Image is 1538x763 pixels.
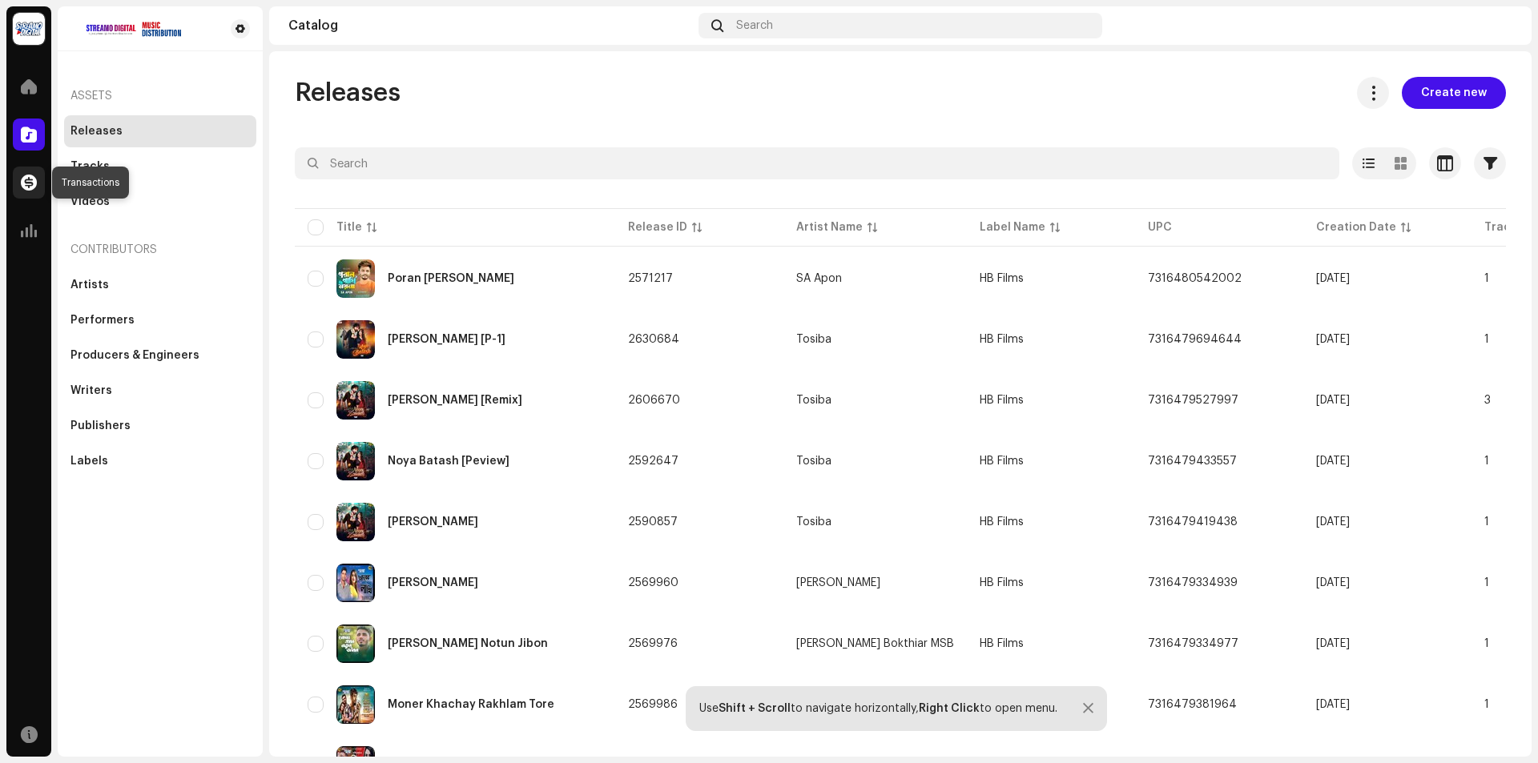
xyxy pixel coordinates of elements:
[919,703,980,714] strong: Right Click
[64,445,256,477] re-m-nav-item: Labels
[796,395,831,406] div: Tosiba
[1316,219,1396,235] div: Creation Date
[796,516,831,528] div: Tosiba
[1316,638,1350,649] span: Dec 2, 2024
[796,577,880,588] div: [PERSON_NAME]
[1484,395,1491,406] span: 3
[796,273,954,284] span: SA Apon
[295,147,1339,179] input: Search
[388,273,514,284] div: Poran Pakhi Moyna
[1484,699,1489,710] span: 1
[1316,577,1350,588] span: Dec 2, 2024
[64,269,256,301] re-m-nav-item: Artists
[1316,273,1350,284] span: Dec 3, 2024
[1316,516,1350,528] span: Dec 19, 2024
[1316,395,1350,406] span: Jan 4, 2025
[295,77,401,109] span: Releases
[64,339,256,371] re-m-nav-item: Producers & Engineers
[70,384,112,397] div: Writers
[64,375,256,407] re-m-nav-item: Writers
[1484,638,1489,649] span: 1
[70,420,131,432] div: Publishers
[796,395,954,406] span: Tosiba
[628,699,678,710] span: 2569986
[980,395,1024,406] span: HB Films
[336,259,375,298] img: b8ca50c3-dcf4-4763-b4bb-71fdeba89448
[1421,77,1487,109] span: Create new
[64,77,256,115] div: Assets
[336,381,375,420] img: ad8e3920-b7c6-482c-a888-7b207a797128
[796,219,863,235] div: Artist Name
[64,115,256,147] re-m-nav-item: Releases
[796,638,954,649] div: [PERSON_NAME] Bokthiar MSB
[796,456,831,467] div: Tosiba
[1148,334,1242,345] span: 7316479694644
[1148,516,1238,528] span: 7316479419438
[336,685,375,724] img: 773e254a-1476-49d8-8764-2e148695fb04
[980,638,1024,649] span: HB Films
[796,334,954,345] span: Tosiba
[388,456,509,467] div: Noya Batash [Peview]
[980,219,1045,235] div: Label Name
[1316,456,1350,467] span: Dec 21, 2024
[70,195,110,208] div: Videos
[1148,577,1238,588] span: 7316479334939
[628,638,678,649] span: 2569976
[70,125,123,138] div: Releases
[70,279,109,291] div: Artists
[980,334,1024,345] span: HB Films
[70,455,108,468] div: Labels
[1316,334,1350,345] span: Jan 22, 2025
[1484,334,1489,345] span: 1
[388,699,554,710] div: Moner Khachay Rakhlam Tore
[628,516,678,528] span: 2590857
[64,151,256,183] re-m-nav-item: Tracks
[388,334,505,345] div: Noya Batash [P-1]
[1484,273,1489,284] span: 1
[699,702,1057,715] div: Use to navigate horizontally, to open menu.
[64,304,256,336] re-m-nav-item: Performers
[336,320,375,359] img: c48f7dee-2eeb-4a54-9570-73752ae7cf2d
[70,349,199,362] div: Producers & Engineers
[388,516,478,528] div: Noya Batash
[336,503,375,541] img: 10c15401-8353-4348-a12e-011656ff7de1
[388,395,522,406] div: Noya Batash [Remix]
[336,624,375,663] img: 0aa89519-eaed-4f83-a658-5698e7909cd2
[388,638,548,649] div: Nesha Akhon Notun Jibon
[796,638,954,649] span: Sabbir Bokthiar MSB
[70,19,205,38] img: bacda259-2751-43f5-8ab8-01aaca367b49
[980,456,1024,467] span: HB Films
[628,334,679,345] span: 2630684
[736,19,773,32] span: Search
[1148,699,1237,710] span: 7316479381964
[70,314,135,327] div: Performers
[628,219,687,235] div: Release ID
[796,516,954,528] span: Tosiba
[980,516,1024,528] span: HB Films
[628,456,678,467] span: 2592647
[70,160,110,173] div: Tracks
[628,577,678,588] span: 2569960
[288,19,692,32] div: Catalog
[980,577,1024,588] span: HB Films
[796,456,954,467] span: Tosiba
[336,442,375,480] img: 22204a94-c1aa-4f25-b1c8-e595046e3f1d
[796,273,842,284] div: SA Apon
[388,577,478,588] div: Adorer Lakhi
[336,564,375,602] img: 0315c6f8-9271-4385-95ce-058694e21dab
[1148,638,1238,649] span: 7316479334977
[1484,516,1489,528] span: 1
[64,186,256,218] re-m-nav-item: Videos
[628,273,673,284] span: 2571217
[1148,395,1238,406] span: 7316479527997
[1402,77,1506,109] button: Create new
[1484,577,1489,588] span: 1
[64,410,256,442] re-m-nav-item: Publishers
[336,219,362,235] div: Title
[1148,273,1242,284] span: 7316480542002
[796,577,954,588] span: Jakir Hossain
[1316,699,1350,710] span: Dec 2, 2024
[980,273,1024,284] span: HB Films
[13,13,45,45] img: 002d0b7e-39bb-449f-ae97-086db32edbb7
[719,703,791,714] strong: Shift + Scroll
